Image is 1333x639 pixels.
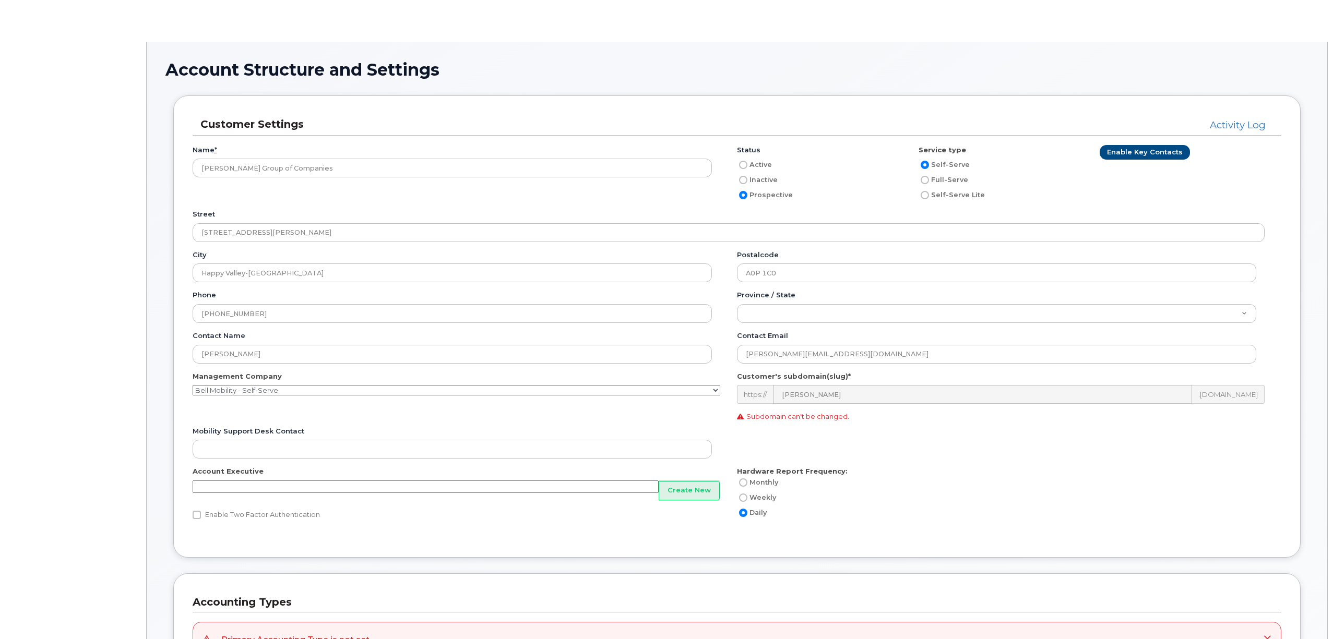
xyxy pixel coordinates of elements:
[921,176,929,184] input: Full-Serve
[193,371,282,381] label: Management Company
[193,331,245,341] label: Contact name
[739,161,747,169] input: Active
[737,412,1273,421] p: Subdomain can't be changed.
[737,250,779,260] label: Postalcode
[737,491,776,504] label: Weekly
[193,290,216,300] label: Phone
[193,511,201,519] input: Enable Two Factor Authentication
[737,290,795,300] label: Province / State
[1192,385,1265,404] div: .[DOMAIN_NAME]
[193,595,1274,609] h3: Accounting Types
[193,250,207,260] label: City
[737,159,772,171] label: Active
[921,161,929,169] input: Self-Serve
[919,145,966,155] label: Service type
[193,509,320,521] label: Enable Two Factor Authentication
[737,145,760,155] label: Status
[739,191,747,199] input: Prospective
[193,209,215,219] label: Street
[215,146,217,154] abbr: required
[739,176,747,184] input: Inactive
[737,507,767,519] label: Daily
[193,145,217,155] label: Name
[200,117,815,131] h3: Customer Settings
[737,385,773,404] div: https://
[659,481,720,500] button: Create New
[737,476,778,489] label: Monthly
[921,191,929,199] input: Self-Serve Lite
[737,331,788,341] label: Contact email
[737,174,778,186] label: Inactive
[739,478,747,487] input: Monthly
[737,189,793,201] label: Prospective
[737,467,848,475] strong: Hardware Report Frequency:
[739,493,747,502] input: Weekly
[1100,145,1190,160] a: Enable Key Contacts
[739,509,747,517] input: Daily
[919,189,985,201] label: Self-Serve Lite
[919,174,968,186] label: Full-Serve
[193,426,304,436] label: Mobility Support Desk Contact
[193,466,264,476] label: Account Executive
[1210,119,1266,131] a: Activity Log
[919,159,970,171] label: Self-Serve
[165,61,1308,79] h1: Account Structure and Settings
[737,371,851,381] label: Customer's subdomain(slug)*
